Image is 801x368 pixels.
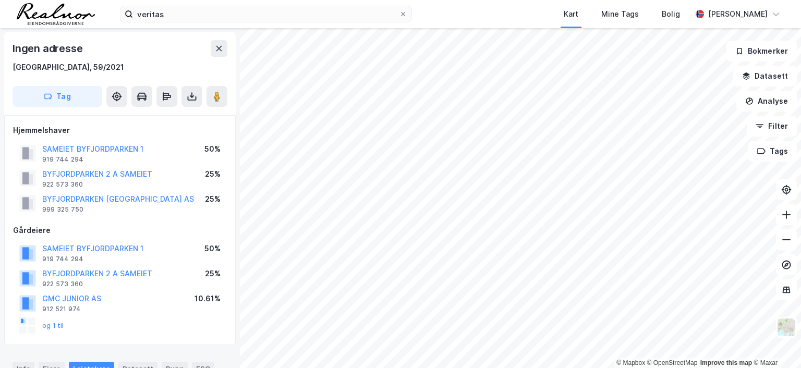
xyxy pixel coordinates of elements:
div: 50% [204,242,221,255]
button: Bokmerker [726,41,797,62]
button: Tag [13,86,102,107]
iframe: Chat Widget [749,318,801,368]
div: 919 744 294 [42,155,83,164]
input: Søk på adresse, matrikkel, gårdeiere, leietakere eller personer [133,6,399,22]
div: 999 325 750 [42,205,83,214]
div: Bolig [662,8,680,20]
button: Tags [748,141,797,162]
div: [PERSON_NAME] [708,8,768,20]
div: 50% [204,143,221,155]
a: Improve this map [700,359,752,366]
div: 25% [205,193,221,205]
div: Gårdeiere [13,224,227,237]
div: 922 573 360 [42,180,83,189]
div: 922 573 360 [42,280,83,288]
a: OpenStreetMap [647,359,698,366]
div: Ingen adresse [13,40,84,57]
div: Kart [564,8,578,20]
button: Analyse [736,91,797,112]
a: Mapbox [616,359,645,366]
img: Z [776,317,796,337]
div: Hjemmelshaver [13,124,227,137]
div: [GEOGRAPHIC_DATA], 59/2021 [13,61,124,73]
div: 25% [205,168,221,180]
div: 919 744 294 [42,255,83,263]
button: Datasett [733,66,797,87]
button: Filter [747,116,797,137]
div: Mine Tags [601,8,639,20]
div: 25% [205,267,221,280]
div: Kontrollprogram for chat [749,318,801,368]
div: 912 521 974 [42,305,81,313]
div: 10.61% [195,292,221,305]
img: realnor-logo.934646d98de889bb5806.png [17,3,95,25]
